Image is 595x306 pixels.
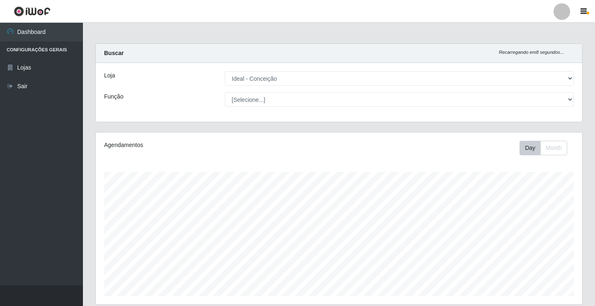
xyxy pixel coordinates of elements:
[104,50,124,56] strong: Buscar
[104,141,293,149] div: Agendamentos
[104,92,124,101] label: Função
[540,141,567,155] button: Month
[520,141,541,155] button: Day
[104,71,115,80] label: Loja
[520,141,574,155] div: Toolbar with button groups
[14,6,51,17] img: CoreUI Logo
[520,141,567,155] div: First group
[499,50,564,55] i: Recarregando em 8 segundos...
